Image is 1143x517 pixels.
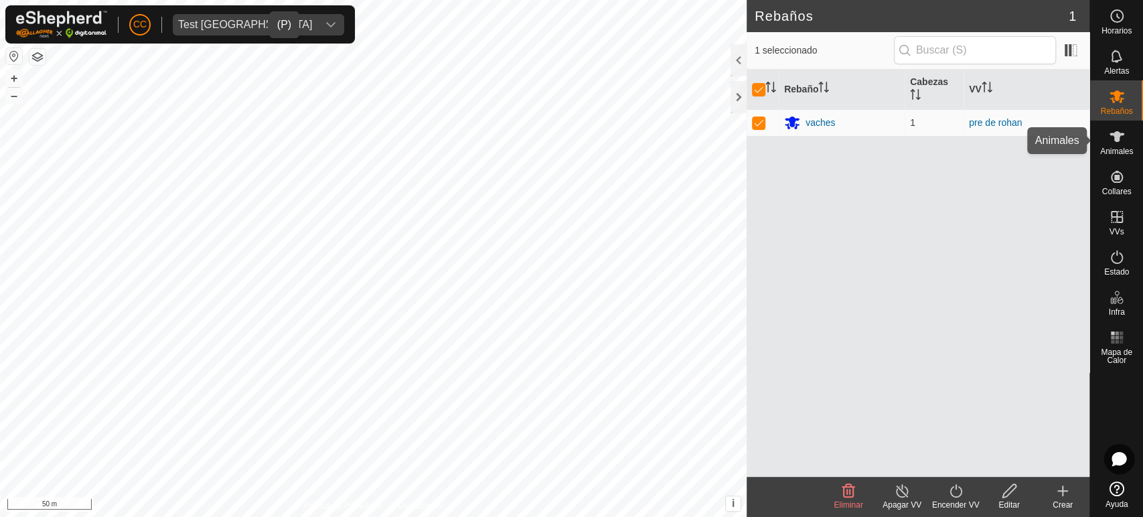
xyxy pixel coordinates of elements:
[905,70,964,110] th: Cabezas
[1101,188,1131,196] span: Collares
[818,84,829,94] p-sorticon: Activar para ordenar
[1101,27,1132,35] span: Horarios
[1090,476,1143,514] a: Ayuda
[1106,500,1128,508] span: Ayuda
[1100,107,1132,115] span: Rebaños
[16,11,107,38] img: Logo Gallagher
[6,88,22,104] button: –
[732,498,735,509] span: i
[178,19,312,30] div: Test [GEOGRAPHIC_DATA]
[133,17,147,31] span: CC
[779,70,905,110] th: Rebaño
[726,496,741,511] button: i
[982,84,992,94] p-sorticon: Activar para ordenar
[1069,6,1076,26] span: 1
[894,36,1056,64] input: Buscar (S)
[964,70,1089,110] th: VV
[910,117,915,128] span: 1
[397,500,442,512] a: Contáctenos
[304,500,381,512] a: Política de Privacidad
[6,70,22,86] button: +
[929,499,982,511] div: Encender VV
[755,44,894,58] span: 1 seleccionado
[6,48,22,64] button: Restablecer Mapa
[1104,67,1129,75] span: Alertas
[969,117,1022,128] a: pre de rohan
[1100,147,1133,155] span: Animales
[834,500,862,510] span: Eliminar
[173,14,317,35] span: Test France
[910,91,921,102] p-sorticon: Activar para ordenar
[1036,499,1089,511] div: Crear
[317,14,344,35] div: dropdown trigger
[875,499,929,511] div: Apagar VV
[1104,268,1129,276] span: Estado
[29,49,46,65] button: Capas del Mapa
[806,116,835,130] div: vaches
[1109,228,1124,236] span: VVs
[1093,348,1140,364] span: Mapa de Calor
[765,84,776,94] p-sorticon: Activar para ordenar
[982,499,1036,511] div: Editar
[1108,308,1124,316] span: Infra
[755,8,1069,24] h2: Rebaños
